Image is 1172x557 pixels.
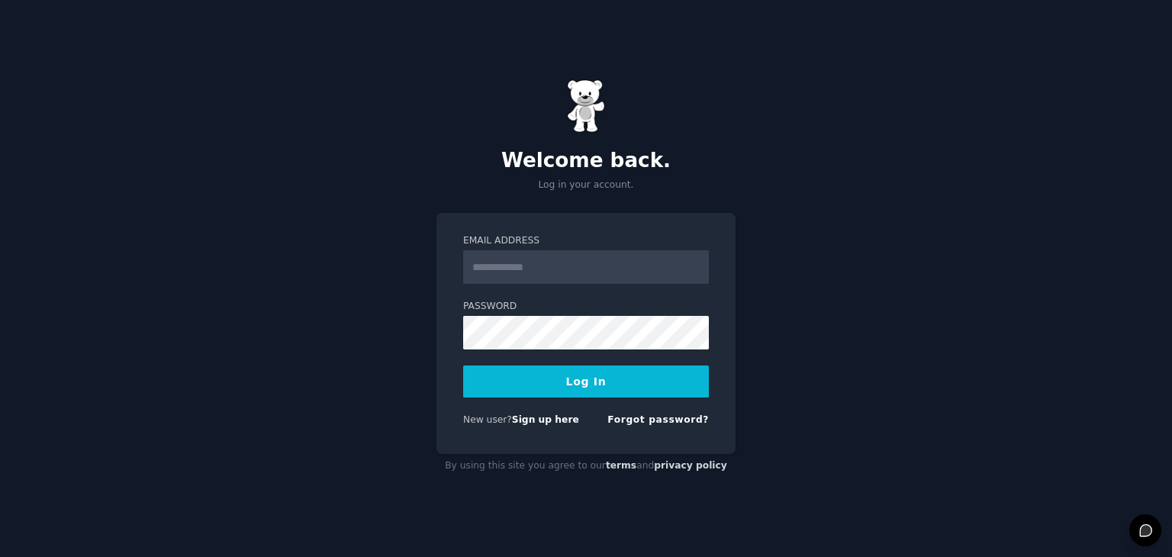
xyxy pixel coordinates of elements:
[436,149,736,173] h2: Welcome back.
[607,414,709,425] a: Forgot password?
[463,414,512,425] span: New user?
[654,460,727,471] a: privacy policy
[436,179,736,192] p: Log in your account.
[512,414,579,425] a: Sign up here
[463,300,709,314] label: Password
[606,460,636,471] a: terms
[567,79,605,133] img: Gummy Bear
[436,454,736,478] div: By using this site you agree to our and
[463,365,709,398] button: Log In
[463,234,709,248] label: Email Address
